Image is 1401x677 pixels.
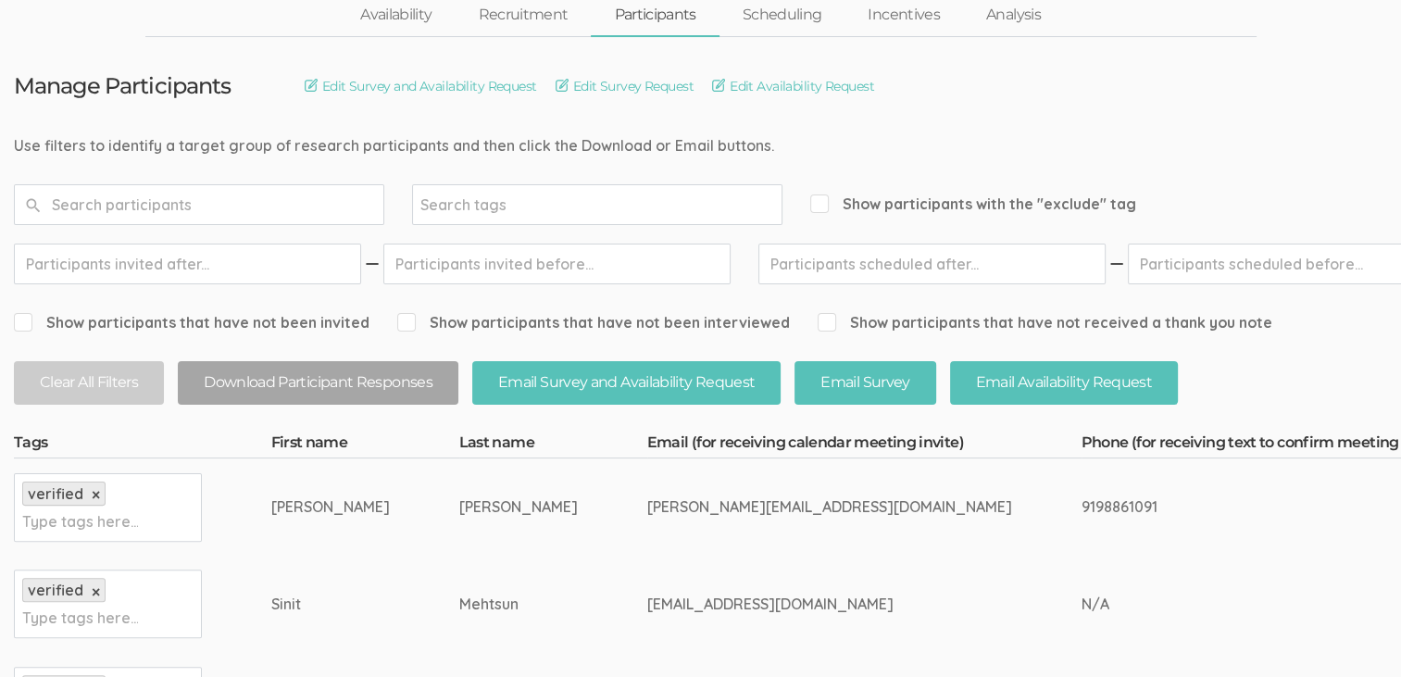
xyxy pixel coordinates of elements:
img: dash.svg [363,244,382,284]
a: × [92,584,100,600]
span: Show participants that have not been invited [14,312,369,333]
th: Last name [459,433,647,458]
div: [PERSON_NAME][EMAIL_ADDRESS][DOMAIN_NAME] [647,496,1012,518]
span: Show participants that have not received a thank you note [818,312,1272,333]
img: dash.svg [1107,244,1126,284]
input: Type tags here... [22,509,138,533]
span: Show participants with the "exclude" tag [810,194,1136,215]
th: First name [271,433,459,458]
input: Type tags here... [22,606,138,630]
input: Participants invited after... [14,244,361,284]
input: Search tags [420,193,536,217]
span: Show participants that have not been interviewed [397,312,790,333]
button: Clear All Filters [14,361,164,405]
th: Email (for receiving calendar meeting invite) [647,433,1082,458]
div: [PERSON_NAME] [459,496,578,518]
span: verified [28,484,83,503]
div: [PERSON_NAME] [271,496,390,518]
input: Participants invited before... [383,244,731,284]
div: Sinit [271,594,390,615]
div: Mehtsun [459,594,578,615]
button: Email Survey [794,361,935,405]
a: Edit Survey and Availability Request [305,76,537,96]
a: Edit Survey Request [556,76,694,96]
a: × [92,487,100,503]
a: Edit Availability Request [712,76,874,96]
button: Email Survey and Availability Request [472,361,781,405]
input: Participants scheduled after... [758,244,1106,284]
span: verified [28,581,83,599]
div: [EMAIL_ADDRESS][DOMAIN_NAME] [647,594,1012,615]
div: N/A [1082,594,1390,615]
th: Tags [14,433,271,458]
div: 9198861091 [1082,496,1390,518]
h3: Manage Participants [14,74,231,98]
button: Email Availability Request [950,361,1178,405]
input: Search participants [14,184,384,225]
button: Download Participant Responses [178,361,458,405]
